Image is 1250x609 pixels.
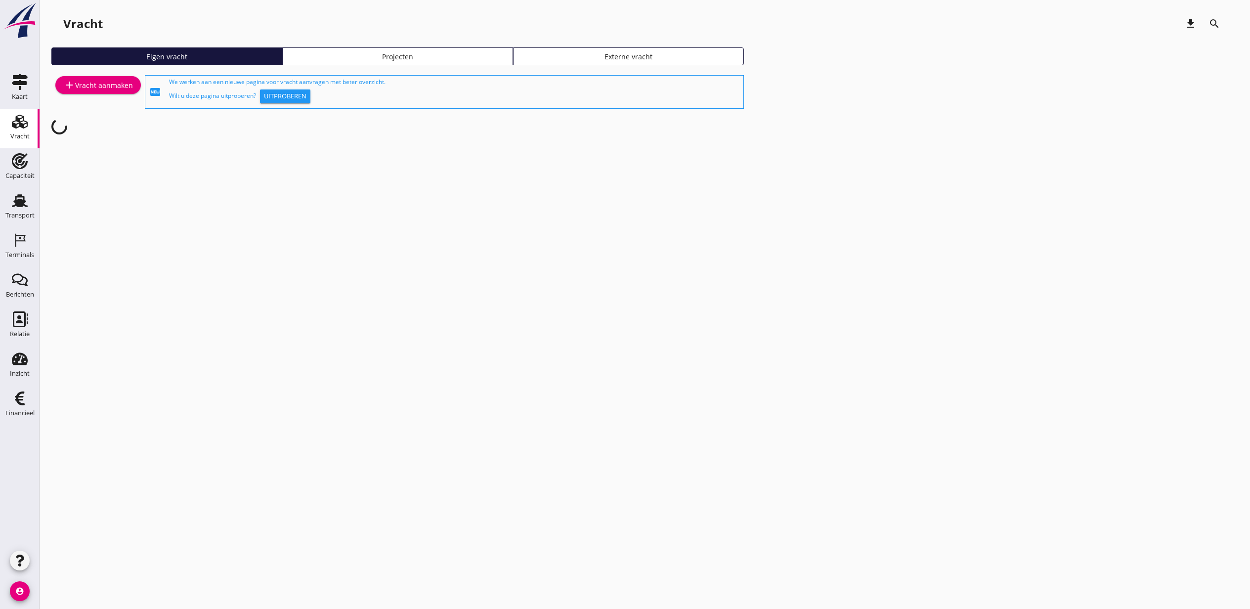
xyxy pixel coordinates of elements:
[149,86,161,98] i: fiber_new
[10,133,30,139] div: Vracht
[10,331,30,337] div: Relatie
[2,2,38,39] img: logo-small.a267ee39.svg
[56,51,278,62] div: Eigen vracht
[1185,18,1197,30] i: download
[63,79,75,91] i: add
[63,79,133,91] div: Vracht aanmaken
[1208,18,1220,30] i: search
[260,89,310,103] button: Uitproberen
[517,51,739,62] div: Externe vracht
[12,93,28,100] div: Kaart
[287,51,509,62] div: Projecten
[264,91,306,101] div: Uitproberen
[6,291,34,298] div: Berichten
[51,47,282,65] a: Eigen vracht
[10,370,30,377] div: Inzicht
[282,47,513,65] a: Projecten
[5,173,35,179] div: Capaciteit
[5,410,35,416] div: Financieel
[513,47,744,65] a: Externe vracht
[63,16,103,32] div: Vracht
[169,78,739,106] div: We werken aan een nieuwe pagina voor vracht aanvragen met beter overzicht. Wilt u deze pagina uit...
[10,581,30,601] i: account_circle
[55,76,141,94] a: Vracht aanmaken
[5,212,35,218] div: Transport
[5,252,34,258] div: Terminals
